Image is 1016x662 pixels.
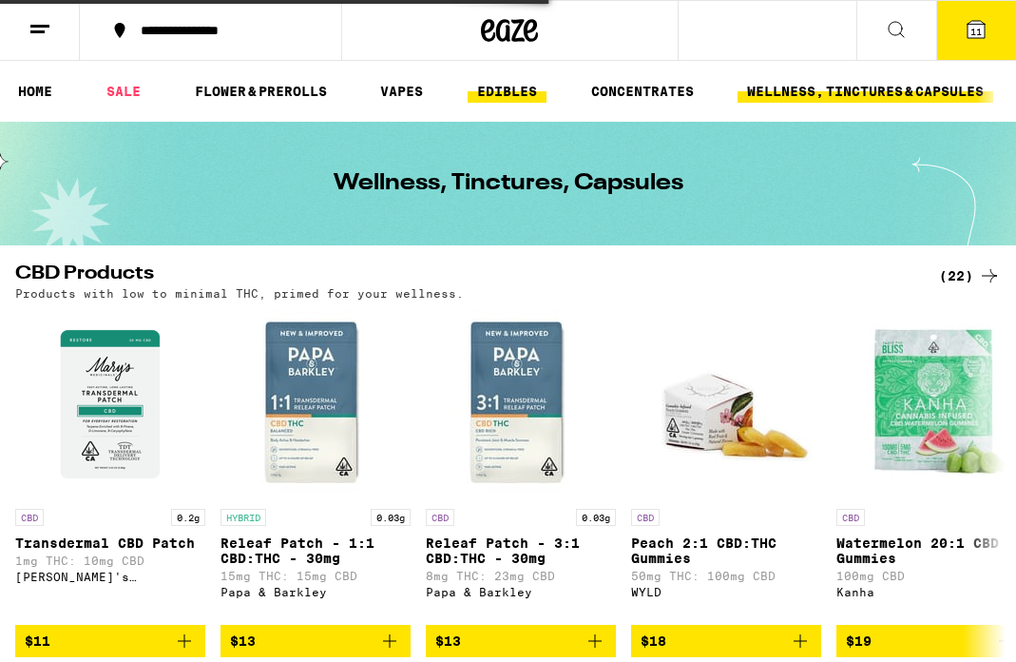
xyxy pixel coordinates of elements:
a: Open page for Releaf Patch - 3:1 CBD:THC - 30mg from Papa & Barkley [426,309,616,625]
img: WYLD - Peach 2:1 CBD:THC Gummies [631,309,821,499]
span: Hi. Need any help? [11,13,137,29]
a: CONCENTRATES [582,80,703,103]
p: 0.03g [576,509,616,526]
a: Open page for Releaf Patch - 1:1 CBD:THC - 30mg from Papa & Barkley [220,309,411,625]
span: $13 [230,633,256,649]
a: HOME [9,80,62,103]
p: 8mg THC: 23mg CBD [426,570,616,582]
span: $11 [25,633,50,649]
p: Products with low to minimal THC, primed for your wellness. [15,287,464,300]
a: Open page for Peach 2:1 CBD:THC Gummies from WYLD [631,309,821,625]
img: Papa & Barkley - Releaf Patch - 3:1 CBD:THC - 30mg [426,309,616,499]
p: 50mg THC: 100mg CBD [631,570,821,582]
p: CBD [836,509,865,526]
h2: CBD Products [15,264,908,287]
a: FLOWER & PREROLLS [185,80,336,103]
div: Papa & Barkley [426,586,616,598]
span: $19 [846,633,872,649]
div: WYLD [631,586,821,598]
button: Add to bag [631,625,821,657]
a: SALE [97,80,150,103]
a: (22) [939,264,1001,287]
button: Add to bag [426,625,616,657]
p: HYBRID [220,509,266,526]
p: CBD [15,509,44,526]
a: Open page for Transdermal CBD Patch from Mary's Medicinals [15,309,205,625]
img: Papa & Barkley - Releaf Patch - 1:1 CBD:THC - 30mg [220,309,411,499]
p: CBD [426,509,454,526]
div: Papa & Barkley [220,586,411,598]
p: 0.03g [371,509,411,526]
img: Mary's Medicinals - Transdermal CBD Patch [15,309,205,499]
p: 15mg THC: 15mg CBD [220,570,411,582]
p: 0.2g [171,509,205,526]
a: VAPES [371,80,432,103]
button: 11 [936,1,1016,60]
p: CBD [631,509,660,526]
p: Releaf Patch - 3:1 CBD:THC - 30mg [426,535,616,566]
span: 11 [970,26,982,37]
p: Releaf Patch - 1:1 CBD:THC - 30mg [220,535,411,566]
span: $18 [641,633,666,649]
div: [PERSON_NAME]'s Medicinals [15,571,205,583]
a: EDIBLES [468,80,546,103]
button: Add to bag [220,625,411,657]
p: Transdermal CBD Patch [15,535,205,551]
p: Peach 2:1 CBD:THC Gummies [631,535,821,566]
a: WELLNESS, TINCTURES & CAPSULES [738,80,993,103]
span: $13 [435,633,461,649]
button: Add to bag [15,625,205,657]
h1: Wellness, Tinctures, Capsules [334,172,683,195]
p: 1mg THC: 10mg CBD [15,555,205,567]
